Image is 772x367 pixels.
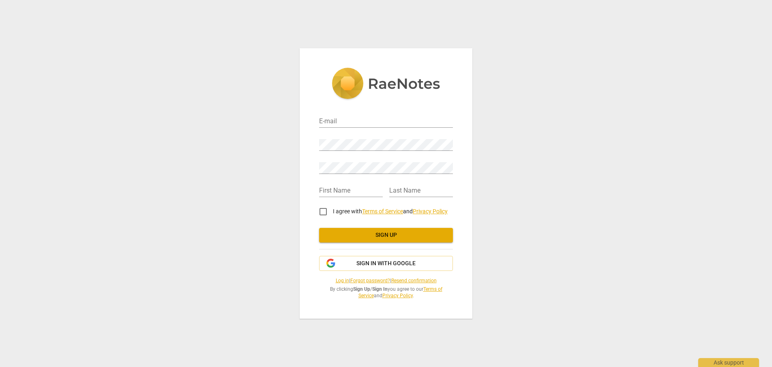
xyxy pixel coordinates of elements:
a: Privacy Policy [382,293,413,298]
a: Log in [336,278,349,283]
button: Sign in with Google [319,256,453,271]
a: Forgot password? [350,278,390,283]
span: I agree with and [333,208,448,215]
span: Sign in with Google [356,260,416,268]
span: | | [319,277,453,284]
div: Ask support [698,358,759,367]
a: Terms of Service [358,286,442,299]
a: Resend confirmation [391,278,437,283]
span: By clicking / you agree to our and . [319,286,453,299]
a: Privacy Policy [413,208,448,215]
b: Sign Up [353,286,370,292]
b: Sign In [372,286,388,292]
button: Sign up [319,228,453,243]
a: Terms of Service [362,208,403,215]
img: 5ac2273c67554f335776073100b6d88f.svg [332,68,440,101]
span: Sign up [326,231,446,239]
